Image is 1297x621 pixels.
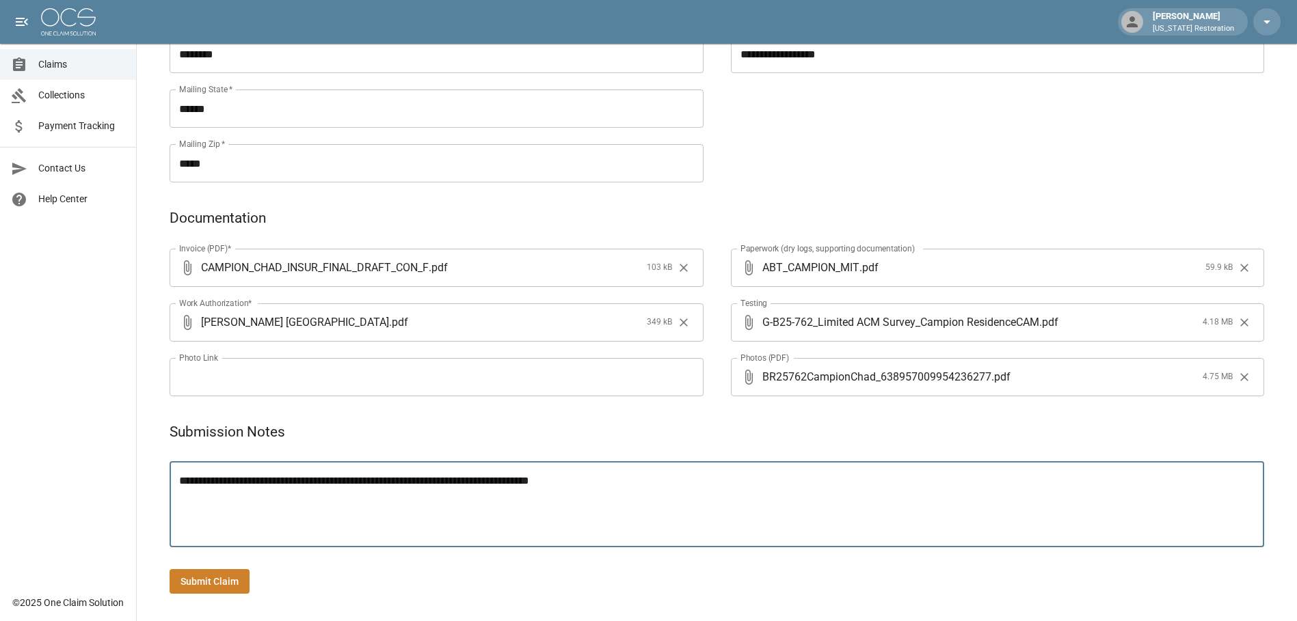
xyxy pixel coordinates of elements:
span: 349 kB [647,316,672,329]
button: Clear [1234,312,1255,333]
span: ABT_CAMPION_MIT [762,260,859,275]
span: 4.75 MB [1203,370,1233,384]
label: Paperwork (dry logs, supporting documentation) [740,243,915,254]
span: . pdf [859,260,879,275]
label: Invoice (PDF)* [179,243,232,254]
span: 4.18 MB [1203,316,1233,329]
span: BR25762CampionChad_638957009954236277 [762,369,991,385]
span: 103 kB [647,261,672,275]
label: Mailing State [179,83,232,95]
span: . pdf [429,260,448,275]
label: Testing [740,297,767,309]
label: Work Authorization* [179,297,252,309]
span: Collections [38,88,125,102]
button: Clear [673,258,694,278]
button: Clear [1234,258,1255,278]
div: [PERSON_NAME] [1147,10,1240,34]
label: Photo Link [179,352,218,363]
span: [PERSON_NAME] [GEOGRAPHIC_DATA] [201,314,389,330]
p: [US_STATE] Restoration [1153,23,1234,35]
button: Clear [673,312,694,333]
label: Mailing Zip [179,138,226,150]
div: © 2025 One Claim Solution [12,596,124,609]
span: Claims [38,57,125,72]
span: 59.9 kB [1205,261,1233,275]
span: CAMPION_CHAD_INSUR_FINAL_DRAFT_CON_F [201,260,429,275]
button: Submit Claim [170,569,250,594]
span: Help Center [38,192,125,206]
span: G-B25-762_Limited ACM Survey_Campion ResidenceCAM [762,314,1039,330]
span: . pdf [1039,314,1058,330]
span: . pdf [991,369,1011,385]
img: ocs-logo-white-transparent.png [41,8,96,36]
label: Photos (PDF) [740,352,789,363]
span: . pdf [389,314,408,330]
button: open drawer [8,8,36,36]
span: Contact Us [38,161,125,176]
span: Payment Tracking [38,119,125,133]
button: Clear [1234,367,1255,387]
